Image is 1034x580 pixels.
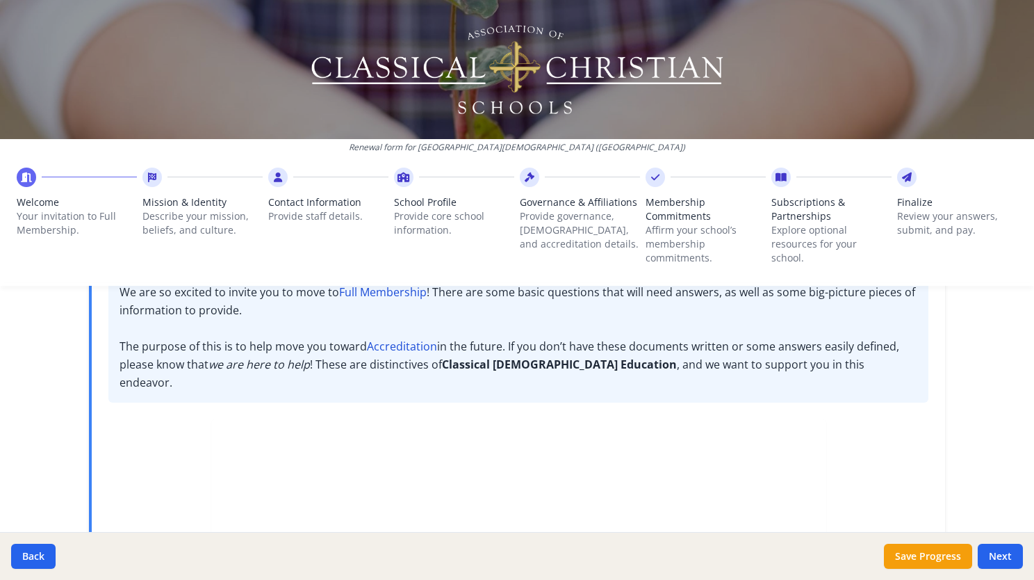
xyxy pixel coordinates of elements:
[884,544,972,569] button: Save Progress
[520,195,640,209] span: Governance & Affiliations
[309,21,725,118] img: Logo
[268,195,388,209] span: Contact Information
[17,195,137,209] span: Welcome
[142,209,263,237] p: Describe your mission, beliefs, and culture.
[339,284,427,300] strong: Full Membership
[208,357,310,372] em: we are here to help
[394,209,514,237] p: Provide core school information.
[520,209,640,251] p: Provide governance, [DEMOGRAPHIC_DATA], and accreditation details.
[646,195,766,223] span: Membership Commitments
[394,195,514,209] span: School Profile
[897,209,1017,237] p: Review your answers, submit, and pay.
[268,209,388,223] p: Provide staff details.
[442,357,677,372] strong: Classical [DEMOGRAPHIC_DATA] Education
[771,223,892,265] p: Explore optional resources for your school.
[367,339,437,354] strong: Accreditation
[897,195,1017,209] span: Finalize
[142,195,263,209] span: Mission & Identity
[11,544,56,569] button: Back
[108,272,928,403] p: We are so excited to invite you to move to ! There are some basic questions that will need answer...
[978,544,1023,569] button: Next
[771,195,892,223] span: Subscriptions & Partnerships
[17,209,137,237] p: Your invitation to Full Membership.
[646,223,766,265] p: Affirm your school’s membership commitments.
